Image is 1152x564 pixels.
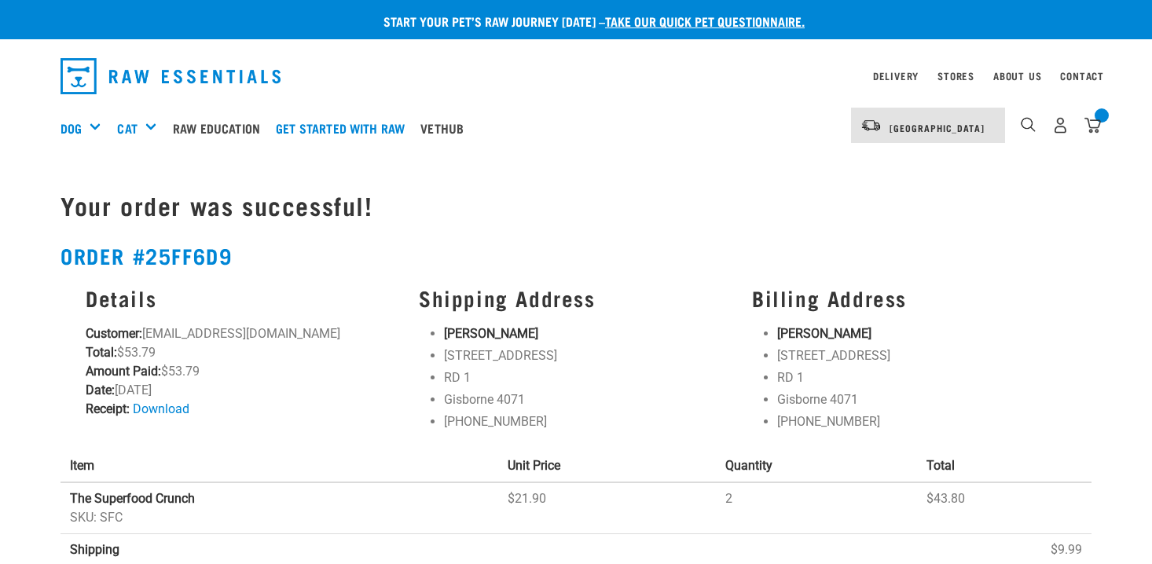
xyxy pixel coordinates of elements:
[117,119,137,137] a: Cat
[86,401,130,416] strong: Receipt:
[444,326,538,341] strong: [PERSON_NAME]
[86,286,400,310] h3: Details
[86,364,161,379] strong: Amount Paid:
[444,346,733,365] li: [STREET_ADDRESS]
[777,346,1066,365] li: [STREET_ADDRESS]
[61,119,82,137] a: Dog
[890,125,985,130] span: [GEOGRAPHIC_DATA]
[498,450,716,482] th: Unit Price
[419,286,733,310] h3: Shipping Address
[752,286,1066,310] h3: Billing Address
[76,277,409,441] div: [EMAIL_ADDRESS][DOMAIN_NAME] $53.79 $53.79 [DATE]
[169,97,272,159] a: Raw Education
[873,73,919,79] a: Delivery
[777,326,871,341] strong: [PERSON_NAME]
[716,450,917,482] th: Quantity
[1084,117,1101,134] img: home-icon@2x.png
[498,482,716,534] td: $21.90
[444,390,733,409] li: Gisborne 4071
[1052,117,1069,134] img: user.png
[1060,73,1104,79] a: Contact
[416,97,475,159] a: Vethub
[937,73,974,79] a: Stores
[716,482,917,534] td: 2
[70,542,119,557] strong: Shipping
[61,450,498,482] th: Item
[444,368,733,387] li: RD 1
[917,482,1091,534] td: $43.80
[61,482,498,534] td: SKU: SFC
[86,326,142,341] strong: Customer:
[860,119,882,133] img: van-moving.png
[993,73,1041,79] a: About Us
[61,244,1091,268] h2: Order #25ff6d9
[70,491,195,506] strong: The Superfood Crunch
[605,17,805,24] a: take our quick pet questionnaire.
[917,450,1091,482] th: Total
[61,191,1091,219] h1: Your order was successful!
[133,401,189,416] a: Download
[86,383,115,397] strong: Date:
[48,52,1104,101] nav: dropdown navigation
[777,412,1066,431] li: [PHONE_NUMBER]
[61,58,281,94] img: Raw Essentials Logo
[86,345,117,360] strong: Total:
[444,412,733,431] li: [PHONE_NUMBER]
[1021,117,1036,132] img: home-icon-1@2x.png
[777,368,1066,387] li: RD 1
[272,97,416,159] a: Get started with Raw
[777,390,1066,409] li: Gisborne 4071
